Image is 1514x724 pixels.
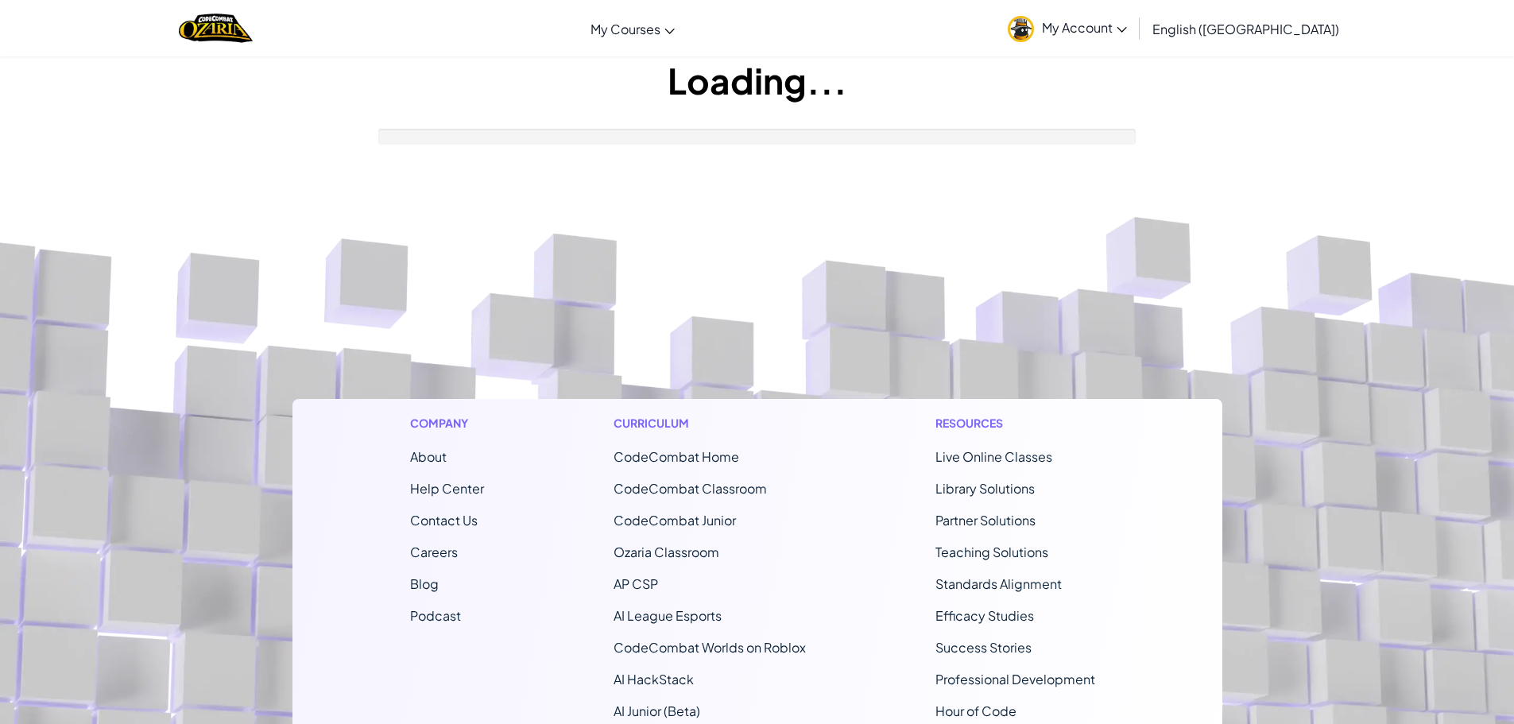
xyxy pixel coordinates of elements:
[614,703,700,719] a: AI Junior (Beta)
[1042,19,1127,36] span: My Account
[410,575,439,592] a: Blog
[614,512,736,528] a: CodeCombat Junior
[410,544,458,560] a: Careers
[614,671,694,687] a: AI HackStack
[935,671,1095,687] a: Professional Development
[614,415,806,432] h1: Curriculum
[614,480,767,497] a: CodeCombat Classroom
[179,12,253,45] a: Ozaria by CodeCombat logo
[935,415,1105,432] h1: Resources
[935,512,1036,528] a: Partner Solutions
[614,575,658,592] a: AP CSP
[935,480,1035,497] a: Library Solutions
[410,607,461,624] a: Podcast
[410,512,478,528] span: Contact Us
[1144,7,1347,50] a: English ([GEOGRAPHIC_DATA])
[614,607,722,624] a: AI League Esports
[935,639,1032,656] a: Success Stories
[614,639,806,656] a: CodeCombat Worlds on Roblox
[410,415,484,432] h1: Company
[410,480,484,497] a: Help Center
[1000,3,1135,53] a: My Account
[590,21,660,37] span: My Courses
[583,7,683,50] a: My Courses
[935,607,1034,624] a: Efficacy Studies
[935,544,1048,560] a: Teaching Solutions
[614,448,739,465] span: CodeCombat Home
[935,448,1052,465] a: Live Online Classes
[1152,21,1339,37] span: English ([GEOGRAPHIC_DATA])
[614,544,719,560] a: Ozaria Classroom
[935,575,1062,592] a: Standards Alignment
[410,448,447,465] a: About
[179,12,253,45] img: Home
[935,703,1016,719] a: Hour of Code
[1008,16,1034,42] img: avatar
